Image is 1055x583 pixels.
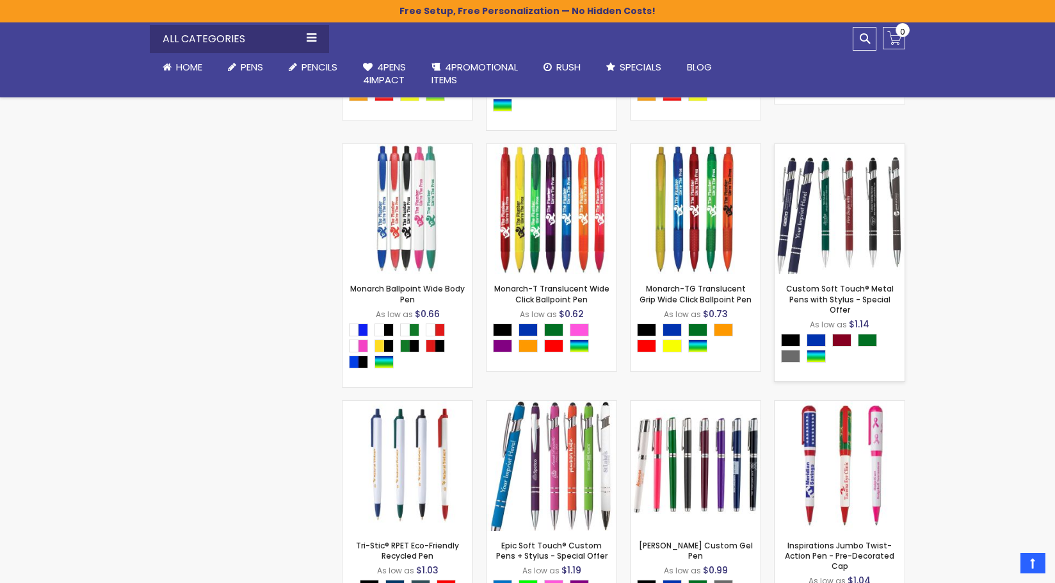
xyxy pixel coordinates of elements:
[400,324,419,336] div: White|Green
[810,319,847,330] span: As low as
[631,144,761,154] a: Monarch-TG Translucent Grip Wide Click Ballpoint Pen
[342,401,472,531] img: Tri-Stic® RPET Eco-Friendly Recycled Pen
[688,324,707,336] div: Green
[631,401,761,531] img: Earl Custom Gel Pen
[631,400,761,411] a: Earl Custom Gel Pen
[531,53,593,81] a: Rush
[640,283,752,304] a: Monarch-TG Translucent Grip Wide Click Ballpoint Pen
[849,318,869,331] span: $1.14
[637,324,761,356] div: Select A Color
[519,340,538,352] div: Orange
[785,540,894,571] a: Inspirations Jumbo Twist-Action Pen - Pre-Decorated Cap
[703,308,728,320] span: $0.73
[949,548,1055,583] iframe: Google Customer Reviews
[807,350,826,363] div: Assorted
[570,340,589,352] div: Assorted
[376,309,413,320] span: As low as
[663,340,682,352] div: Yellow
[664,565,701,576] span: As low as
[431,60,518,86] span: 4PROMOTIONAL ITEMS
[561,564,581,577] span: $1.19
[559,308,584,320] span: $0.62
[150,25,329,53] div: All Categories
[520,309,557,320] span: As low as
[687,60,712,74] span: Blog
[674,53,725,81] a: Blog
[150,53,215,81] a: Home
[487,144,616,274] img: Monarch-T Translucent Wide Click Ballpoint Pen
[349,324,368,336] div: White|Blue
[775,144,905,274] img: Custom Soft Touch® Metal Pens with Stylus - Special Offer
[493,99,512,111] div: Assorted
[487,400,616,411] a: Epic Soft Touch® Custom Pens + Stylus - Special Offer
[556,60,581,74] span: Rush
[522,565,560,576] span: As low as
[349,340,368,352] div: White|Pink
[176,60,202,74] span: Home
[631,144,761,274] img: Monarch-TG Translucent Grip Wide Click Ballpoint Pen
[544,324,563,336] div: Green
[349,324,472,372] div: Select A Color
[664,309,701,320] span: As low as
[493,83,616,115] div: Select A Color
[487,401,616,531] img: Epic Soft Touch® Custom Pens + Stylus - Special Offer
[858,334,877,347] div: Green
[350,53,419,95] a: 4Pens4impact
[342,400,472,411] a: Tri-Stic® RPET Eco-Friendly Recycled Pen
[419,53,531,95] a: 4PROMOTIONALITEMS
[493,324,512,336] div: Black
[350,283,465,304] a: Monarch Ballpoint Wide Body Pen
[637,340,656,352] div: Red
[519,324,538,336] div: Blue
[426,340,445,352] div: Red|Black
[781,334,905,366] div: Select A Color
[302,60,337,74] span: Pencils
[493,324,616,356] div: Select A Color
[663,324,682,336] div: Blue
[832,334,851,347] div: Burgundy
[487,144,616,154] a: Monarch-T Translucent Wide Click Ballpoint Pen
[215,53,276,81] a: Pens
[377,565,414,576] span: As low as
[900,26,905,38] span: 0
[356,540,459,561] a: Tri-Stic® RPET Eco-Friendly Recycled Pen
[276,53,350,81] a: Pencils
[703,564,728,577] span: $0.99
[374,356,394,368] div: Assorted
[883,27,905,49] a: 0
[786,283,894,315] a: Custom Soft Touch® Metal Pens with Stylus - Special Offer
[775,144,905,154] a: Custom Soft Touch® Metal Pens with Stylus - Special Offer
[241,60,263,74] span: Pens
[781,334,800,347] div: Black
[363,60,406,86] span: 4Pens 4impact
[544,340,563,352] div: Red
[775,401,905,531] img: Inspirations Jumbo Twist-Action Pen - Pre-Decorated Cap
[426,324,445,336] div: White|Red
[416,564,439,577] span: $1.03
[781,350,800,363] div: Grey
[374,324,394,336] div: White|Black
[714,324,733,336] div: Orange
[349,356,368,368] div: Blue|Black
[494,283,609,304] a: Monarch-T Translucent Wide Click Ballpoint Pen
[688,340,707,352] div: Assorted
[620,60,661,74] span: Specials
[639,540,753,561] a: [PERSON_NAME] Custom Gel Pen
[493,340,512,352] div: Purple
[496,540,608,561] a: Epic Soft Touch® Custom Pens + Stylus - Special Offer
[570,324,589,336] div: Pink
[807,334,826,347] div: Blue
[415,308,440,320] span: $0.66
[342,144,472,274] img: Monarch Ballpoint Wide Body Pen
[637,324,656,336] div: Black
[593,53,674,81] a: Specials
[775,400,905,411] a: Inspirations Jumbo Twist-Action Pen - Pre-Decorated Cap
[400,340,419,352] div: Green|Black
[342,144,472,154] a: Monarch Ballpoint Wide Body Pen
[374,340,394,352] div: Yellow|Black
